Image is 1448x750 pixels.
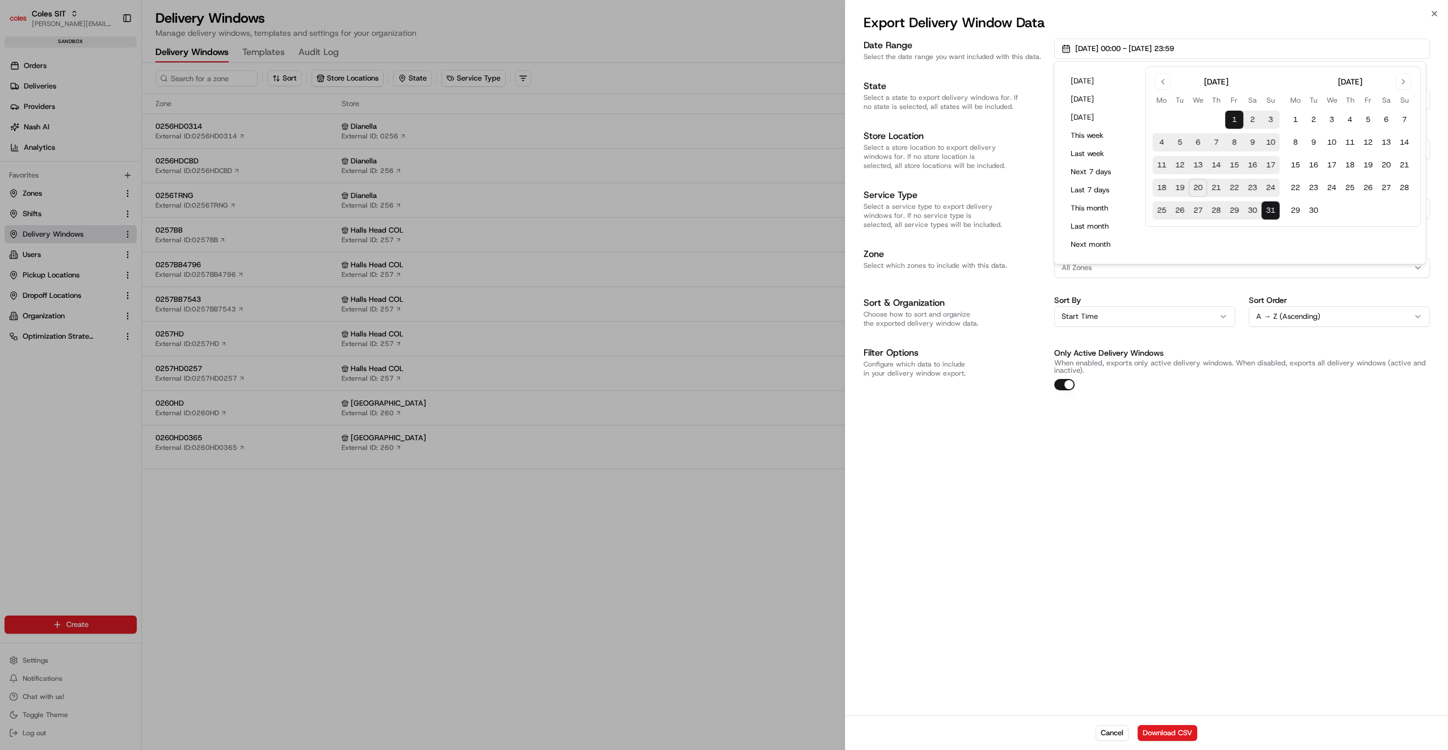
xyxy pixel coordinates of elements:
button: Go to next month [1395,74,1411,90]
button: 8 [1225,133,1243,151]
h2: Export Delivery Window Data [864,14,1430,32]
button: 24 [1323,179,1341,197]
th: Saturday [1377,94,1395,106]
p: Configure which data to include in your delivery window export. [864,360,1045,378]
span: All Zones [1062,263,1092,273]
button: 3 [1323,111,1341,129]
a: 💻API Documentation [91,159,187,180]
button: 13 [1377,133,1395,151]
button: Last month [1066,218,1134,234]
button: 26 [1359,179,1377,197]
button: 25 [1341,179,1359,197]
button: Last week [1066,146,1134,162]
button: 15 [1225,156,1243,174]
button: 14 [1207,156,1225,174]
button: 11 [1341,133,1359,151]
button: 17 [1323,156,1341,174]
th: Friday [1225,94,1243,106]
button: 1 [1286,111,1304,129]
th: Tuesday [1171,94,1189,106]
div: [DATE] [1338,76,1362,87]
button: [DATE] [1066,109,1134,125]
div: [DATE] [1204,76,1228,87]
button: 28 [1207,201,1225,220]
button: 31 [1261,201,1279,220]
button: 25 [1152,201,1171,220]
button: Next month [1066,237,1134,252]
a: Powered byPylon [80,191,137,200]
button: 19 [1171,179,1189,197]
button: 2 [1304,111,1323,129]
th: Friday [1359,94,1377,106]
div: 💻 [96,165,105,174]
button: 27 [1189,201,1207,220]
button: Download CSV [1138,725,1197,741]
label: Only Active Delivery Windows [1054,348,1164,358]
button: 29 [1286,201,1304,220]
button: 5 [1359,111,1377,129]
button: 26 [1171,201,1189,220]
p: Select a service type to export delivery windows for. If no service type is selected, all service... [864,202,1045,229]
button: Cancel [1096,725,1129,741]
button: Last 7 days [1066,182,1134,198]
p: Choose how to sort and organize the exported delivery window data. [864,310,1045,328]
button: [DATE] [1066,91,1134,107]
h3: Filter Options [864,346,1045,360]
label: Sort By [1054,296,1235,304]
button: 2 [1243,111,1261,129]
button: 13 [1189,156,1207,174]
p: Select a state to export delivery windows for. If no state is selected, all states will be included. [864,93,1045,111]
span: [DATE] 00:00 - [DATE] 23:59 [1075,44,1174,54]
button: All Zones [1054,258,1430,278]
p: Welcome 👋 [11,45,207,63]
img: Nash [11,11,34,33]
button: 21 [1395,156,1413,174]
span: Knowledge Base [23,164,87,175]
p: Select which zones to include with this data. [864,261,1045,270]
th: Thursday [1207,94,1225,106]
div: Start new chat [39,108,186,119]
button: 1 [1225,111,1243,129]
button: 18 [1341,156,1359,174]
p: Select the date range you want included with this data. [864,52,1045,61]
h3: Store Location [864,129,1045,143]
h3: Service Type [864,188,1045,202]
button: 16 [1243,156,1261,174]
h3: Sort & Organization [864,296,1045,310]
th: Tuesday [1304,94,1323,106]
button: 20 [1377,156,1395,174]
button: 28 [1395,179,1413,197]
input: Clear [30,73,187,85]
h3: State [864,79,1045,93]
button: This week [1066,128,1134,144]
th: Sunday [1395,94,1413,106]
button: 30 [1304,201,1323,220]
button: 23 [1304,179,1323,197]
button: 15 [1286,156,1304,174]
button: 6 [1377,111,1395,129]
button: 30 [1243,201,1261,220]
button: 9 [1243,133,1261,151]
button: 17 [1261,156,1279,174]
button: 8 [1286,133,1304,151]
button: This month [1066,200,1134,216]
th: Wednesday [1189,94,1207,106]
th: Monday [1286,94,1304,106]
button: 27 [1377,179,1395,197]
button: 16 [1304,156,1323,174]
button: Next 7 days [1066,164,1134,180]
button: 22 [1286,179,1304,197]
button: 10 [1261,133,1279,151]
button: 19 [1359,156,1377,174]
button: [DATE] 00:00 - [DATE] 23:59 [1054,39,1430,59]
img: 1736555255976-a54dd68f-1ca7-489b-9aae-adbdc363a1c4 [11,108,32,128]
h3: Zone [864,247,1045,261]
button: 10 [1323,133,1341,151]
a: 📗Knowledge Base [7,159,91,180]
button: 22 [1225,179,1243,197]
button: 12 [1171,156,1189,174]
button: 20 [1189,179,1207,197]
span: Pylon [113,192,137,200]
button: 7 [1395,111,1413,129]
button: 4 [1152,133,1171,151]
